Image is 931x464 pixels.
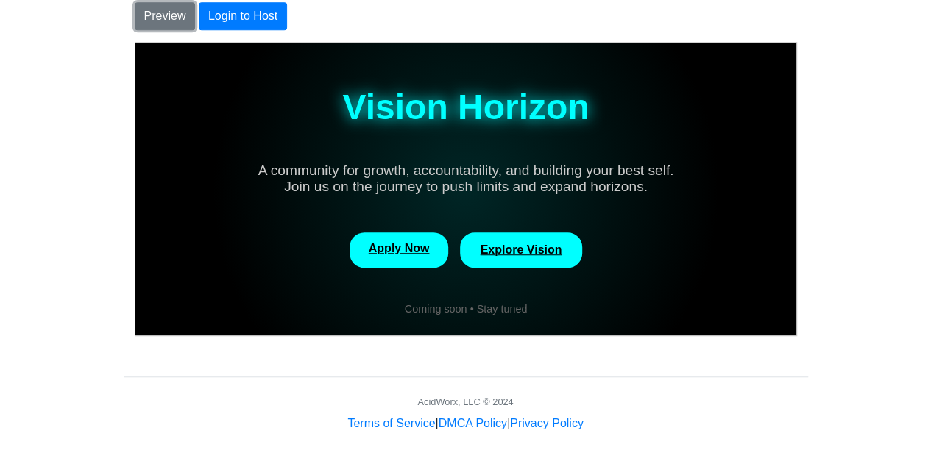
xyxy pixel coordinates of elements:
button: Preview [135,2,196,30]
a: DMCA Policy [439,417,507,429]
p: A community for growth, accountability, and building your best self. Join us on the journey to pu... [110,120,551,152]
div: | | [347,415,583,432]
a: Privacy Policy [510,417,584,429]
div: AcidWorx, LLC © 2024 [417,395,513,409]
a: Terms of Service [347,417,435,429]
a: Explore Vision [325,190,447,225]
button: Login to Host [199,2,287,30]
a: Apply Now [214,190,313,225]
footer: Coming soon • Stay tuned [269,260,392,272]
h1: Vision Horizon [207,44,453,85]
